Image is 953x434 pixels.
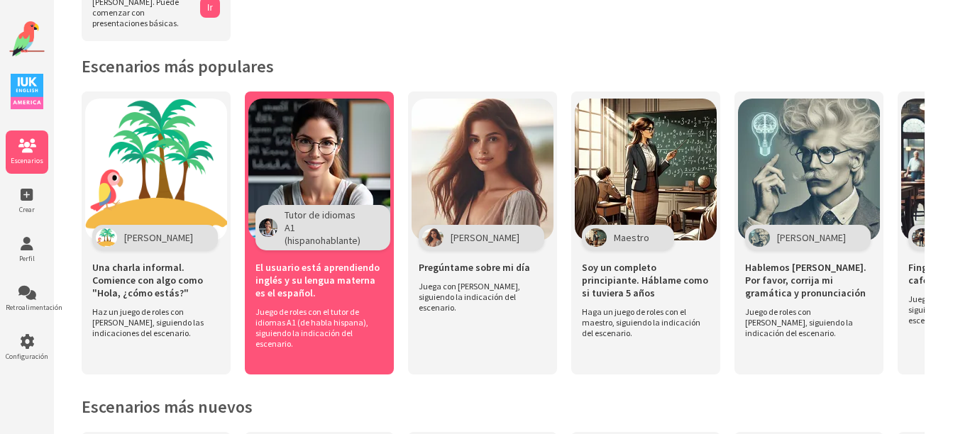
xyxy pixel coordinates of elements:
img: Scenario Image [412,99,553,240]
span: [PERSON_NAME] [451,231,519,244]
span: Tutor de idiomas A1 (hispanohablante) [285,208,365,247]
span: El usuario está aprendiendo inglés y su lengua materna es el español. [255,261,383,299]
img: Scenario Image [575,99,717,240]
img: Carácter [585,228,607,247]
span: Juego de roles con el tutor de idiomas A1 (de habla hispana), siguiendo la indicación del escenario. [255,306,376,349]
img: Scenario Image [738,99,880,240]
span: Una charla informal. Comience con algo como "Hola, ¿cómo estás?" [92,261,220,299]
img: Scenario Image [248,99,390,240]
span: Haz un juego de roles con [PERSON_NAME], siguiendo las indicaciones del escenario. [92,306,213,338]
span: Configuración [6,352,48,361]
span: Perfil [6,254,48,263]
span: Soy un completo principiante. Háblame como si tuviera 5 años [582,261,710,299]
img: Carácter [749,228,770,247]
h2: Escenarios más nuevos [82,396,925,418]
img: Logotipo de IUK [11,74,43,109]
span: Maestro [614,231,649,244]
h2: Escenarios más populares [82,55,925,77]
span: Haga un juego de roles con el maestro, siguiendo la indicación del escenario. [582,306,703,338]
span: Hablemos [PERSON_NAME]. Por favor, corrija mi gramática y pronunciación [745,261,873,299]
span: Juego de roles con [PERSON_NAME], siguiendo la indicación del escenario. [745,306,866,338]
span: [PERSON_NAME] [777,231,846,244]
img: Logotipo del sitio web [9,21,45,57]
img: Carácter [259,218,277,237]
span: [PERSON_NAME] [124,231,193,244]
span: Retroalimentación [6,303,48,312]
img: Scenario Image [85,99,227,240]
span: Escenarios [6,156,48,165]
span: Pregúntame sobre mi día [419,261,530,274]
img: Carácter [422,228,444,247]
img: Carácter [912,228,933,247]
img: Carácter [96,228,117,247]
span: Crear [6,205,48,214]
span: Juega con [PERSON_NAME], siguiendo la indicación del escenario. [419,281,539,313]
